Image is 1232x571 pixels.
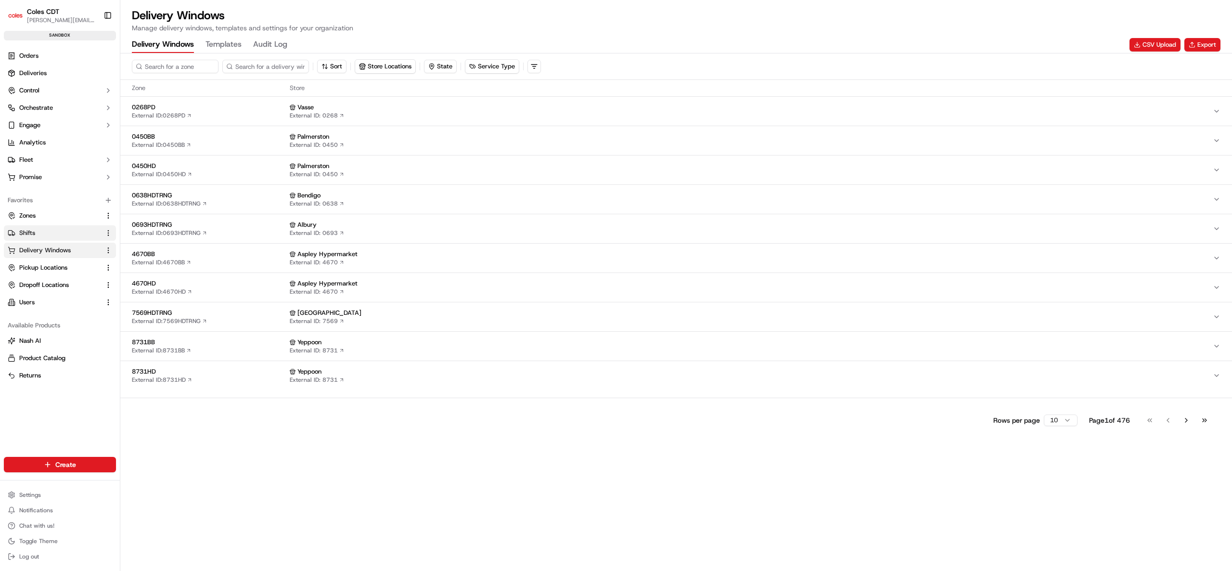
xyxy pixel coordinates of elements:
img: 1736555255976-a54dd68f-1ca7-489b-9aae-adbdc363a1c4 [10,92,27,110]
button: [PERSON_NAME][EMAIL_ADDRESS][PERSON_NAME][DOMAIN_NAME] [27,16,96,24]
span: Orders [19,52,38,60]
a: External ID:8731BB [132,347,192,354]
button: Service Type [465,60,519,73]
span: Palmerston [297,132,329,141]
button: Start new chat [164,95,175,107]
a: Dropoff Locations [8,281,101,289]
button: Chat with us! [4,519,116,532]
button: Zones [4,208,116,223]
span: Pickup Locations [19,263,67,272]
a: 💻API Documentation [77,136,158,154]
a: Shifts [8,229,101,237]
span: Aspley Hypermarket [297,279,358,288]
span: Fleet [19,156,33,164]
button: Engage [4,117,116,133]
a: External ID:0268PD [132,112,192,119]
a: External ID:8731HD [132,376,192,384]
div: Favorites [4,193,116,208]
input: Search for a zone [132,60,218,73]
h1: Delivery Windows [132,8,353,23]
button: CSV Upload [1129,38,1181,52]
span: Nash AI [19,337,41,345]
a: External ID: 0450 [290,170,345,178]
span: 0638HDTRNG [132,191,286,200]
a: External ID: 8731 [290,347,345,354]
span: Delivery Windows [19,246,71,255]
span: Promise [19,173,42,182]
button: Promise [4,169,116,185]
a: Powered byPylon [68,163,116,171]
span: Zone [132,84,286,92]
button: 0693HDTRNGExternal ID:0693HDTRNG AlburyExternal ID: 0693 [120,214,1232,243]
button: Store Locations [355,60,415,73]
a: External ID: 0638 [290,200,345,208]
button: 8731HDExternal ID:8731HD YeppoonExternal ID: 8731 [120,361,1232,390]
img: Coles CDT [8,8,23,23]
span: 8731HD [132,367,286,376]
button: Audit Log [253,37,287,53]
button: Templates [205,37,242,53]
div: 📗 [10,141,17,149]
a: External ID: 4670 [290,288,345,296]
span: Settings [19,491,41,499]
span: Users [19,298,35,307]
button: Delivery Windows [132,37,194,53]
a: Orders [4,48,116,64]
button: Returns [4,368,116,383]
span: 0693HDTRNG [132,221,286,229]
span: Deliveries [19,69,47,78]
a: External ID:0693HDTRNG [132,229,207,237]
div: Page 1 of 476 [1089,415,1130,425]
span: Engage [19,121,40,130]
button: Orchestrate [4,100,116,116]
a: External ID:4670HD [132,288,192,296]
span: Product Catalog [19,354,65,363]
button: Pickup Locations [4,260,116,275]
a: External ID:0450HD [132,170,192,178]
span: Yeppoon [297,338,321,347]
button: Sort [317,60,346,73]
a: 📗Knowledge Base [6,136,77,154]
button: State [424,60,457,73]
span: Albury [297,221,317,229]
span: Shifts [19,229,35,237]
button: 4670HDExternal ID:4670HD Aspley HypermarketExternal ID: 4670 [120,273,1232,302]
a: Returns [8,371,112,380]
button: Create [4,457,116,472]
span: 0450BB [132,132,286,141]
span: [GEOGRAPHIC_DATA] [297,309,361,317]
span: Bendigo [297,191,321,200]
span: Control [19,86,39,95]
p: Rows per page [993,415,1040,425]
a: Analytics [4,135,116,150]
a: Nash AI [8,337,112,345]
a: External ID:0450BB [132,141,192,149]
span: 4670BB [132,250,286,259]
button: Coles CDTColes CDT[PERSON_NAME][EMAIL_ADDRESS][PERSON_NAME][DOMAIN_NAME] [4,4,100,27]
span: Log out [19,553,39,560]
button: 0638HDTRNGExternal ID:0638HDTRNG BendigoExternal ID: 0638 [120,185,1232,214]
input: Got a question? Start typing here... [25,63,173,73]
button: Users [4,295,116,310]
button: Export [1184,38,1220,52]
button: Nash AI [4,333,116,349]
button: Notifications [4,504,116,517]
a: Deliveries [4,65,116,81]
a: External ID:4670BB [132,259,192,266]
input: Search for a delivery window [222,60,309,73]
img: Nash [10,10,29,29]
button: 0450BBExternal ID:0450BB PalmerstonExternal ID: 0450 [120,126,1232,155]
button: Toggle Theme [4,534,116,548]
a: External ID:7569HDTRNG [132,317,207,325]
a: External ID:0638HDTRNG [132,200,207,208]
span: Toggle Theme [19,537,58,545]
button: Shifts [4,225,116,241]
span: API Documentation [91,140,154,150]
a: External ID: 0268 [290,112,345,119]
button: 0268PDExternal ID:0268PD VasseExternal ID: 0268 [120,97,1232,126]
span: Zones [19,211,36,220]
a: External ID: 7569 [290,317,345,325]
span: Knowledge Base [19,140,74,150]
